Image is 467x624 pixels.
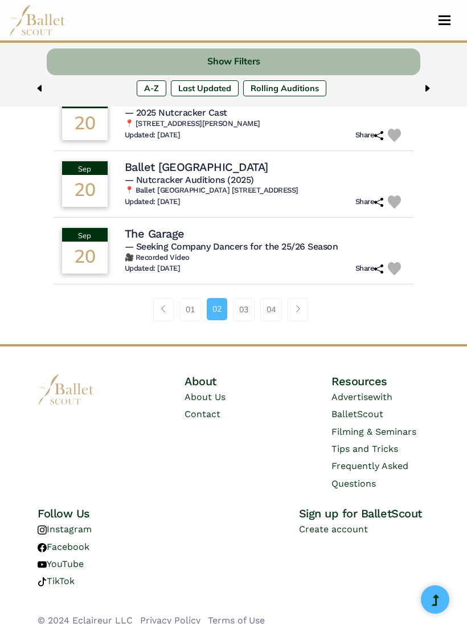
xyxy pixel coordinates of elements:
div: 20 [62,242,108,274]
h4: Follow Us [38,506,168,521]
a: About Us [185,391,226,402]
img: logo [38,374,95,405]
a: Facebook [38,541,89,552]
h6: Updated: [DATE] [125,130,181,140]
a: 02 [207,298,227,320]
div: Sep [62,161,108,175]
h6: Share [355,130,384,140]
a: Tips and Tricks [331,443,398,454]
label: A-Z [137,80,166,96]
a: Frequently Asked Questions [331,460,408,488]
a: Filming & Seminars [331,426,416,437]
a: Advertisewith BalletScout [331,391,392,419]
a: 01 [179,298,201,321]
a: TikTok [38,576,75,586]
div: 20 [62,108,108,140]
h6: Updated: [DATE] [125,197,181,207]
label: Last Updated [171,80,239,96]
h6: Updated: [DATE] [125,264,181,274]
img: youtube logo [38,560,47,569]
h4: Resources [331,374,429,389]
h6: 📍 Ballet [GEOGRAPHIC_DATA] [STREET_ADDRESS] [125,186,405,195]
h4: Sign up for BalletScout [299,506,429,521]
div: 20 [62,175,108,207]
h6: Share [355,197,384,207]
button: Show Filters [47,48,420,75]
a: Contact [185,409,220,419]
a: 04 [260,298,282,321]
h6: 🎥 Recorded Video [125,253,405,263]
h4: Ballet [GEOGRAPHIC_DATA] [125,160,268,174]
img: instagram logo [38,525,47,535]
span: — Nutcracker Auditions (2025) [125,174,254,185]
a: 03 [233,298,255,321]
span: — 2025 Nutcracker Cast [125,107,227,118]
h4: The Garage [125,226,185,241]
h4: About [185,374,282,389]
h6: Share [355,264,384,274]
img: tiktok logo [38,577,47,586]
a: Instagram [38,524,92,535]
a: Create account [299,524,368,535]
label: Rolling Auditions [243,80,326,96]
h6: 📍 [STREET_ADDRESS][PERSON_NAME] [125,119,405,129]
a: YouTube [38,558,84,569]
img: facebook logo [38,543,47,552]
nav: Page navigation example [153,298,314,321]
button: Toggle navigation [431,15,458,26]
div: Sep [62,228,108,242]
span: — Seeking Company Dancers for the 25/26 Season [125,241,338,252]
